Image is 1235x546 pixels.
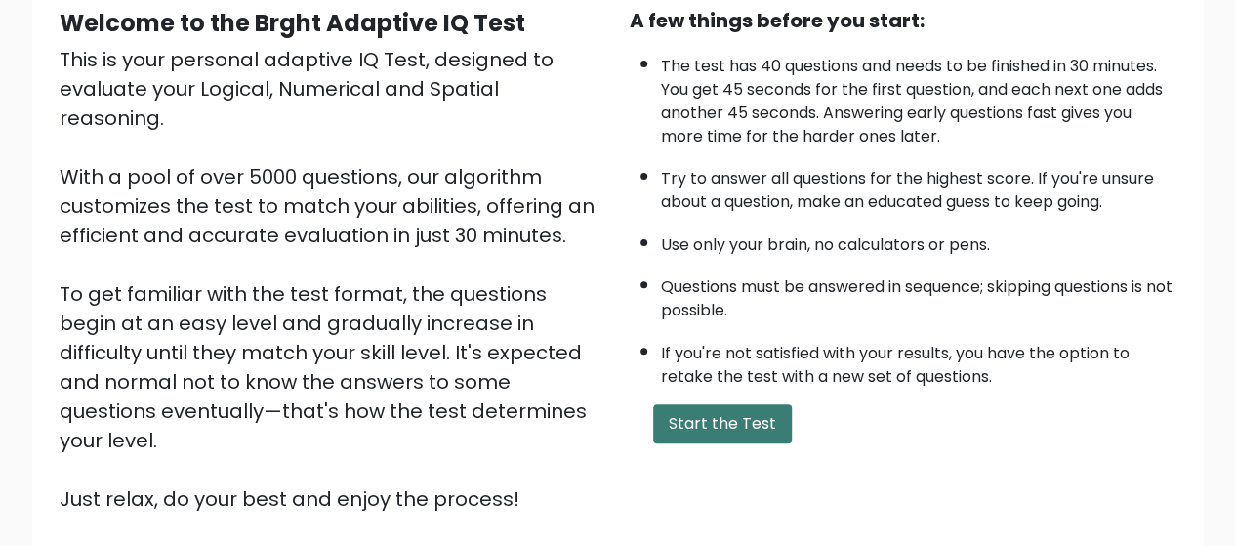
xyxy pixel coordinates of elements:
[653,404,792,443] button: Start the Test
[661,224,1176,257] li: Use only your brain, no calculators or pens.
[60,7,525,39] b: Welcome to the Brght Adaptive IQ Test
[630,6,1176,35] div: A few things before you start:
[661,266,1176,322] li: Questions must be answered in sequence; skipping questions is not possible.
[60,45,606,514] div: This is your personal adaptive IQ Test, designed to evaluate your Logical, Numerical and Spatial ...
[661,332,1176,389] li: If you're not satisfied with your results, you have the option to retake the test with a new set ...
[661,157,1176,214] li: Try to answer all questions for the highest score. If you're unsure about a question, make an edu...
[661,45,1176,148] li: The test has 40 questions and needs to be finished in 30 minutes. You get 45 seconds for the firs...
